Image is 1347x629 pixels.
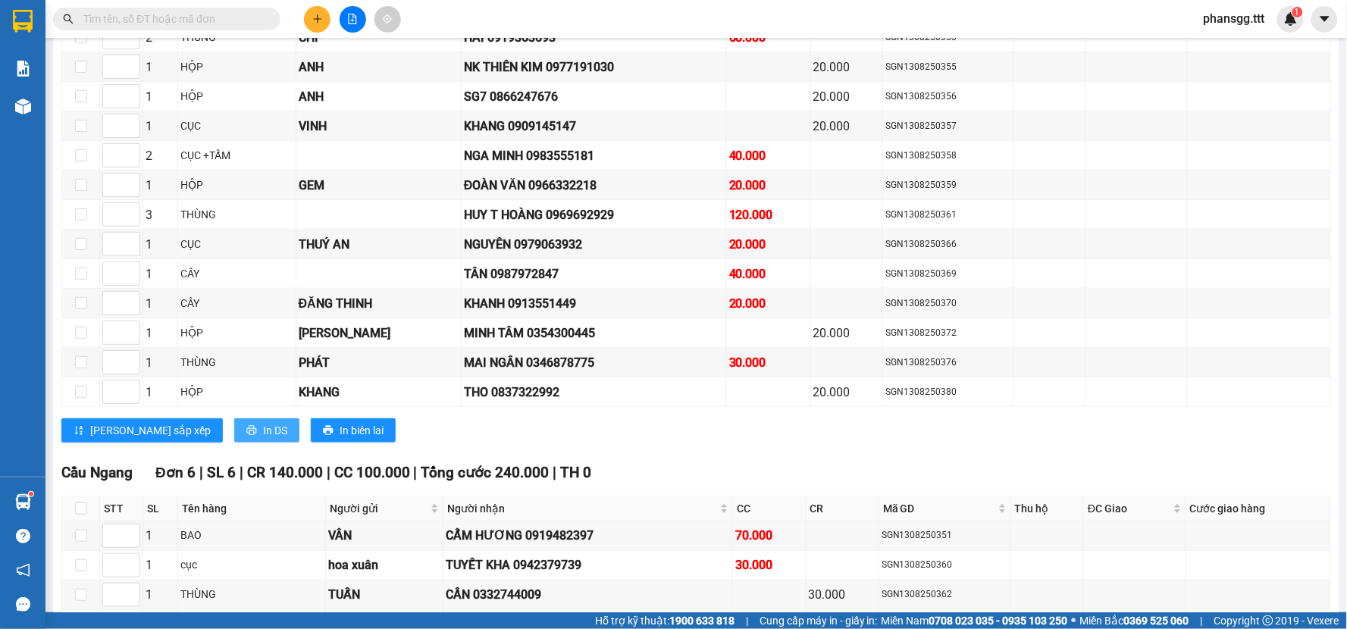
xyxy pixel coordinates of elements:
span: SL 6 [207,464,236,481]
div: 1 [146,235,175,254]
div: 20.000 [729,235,808,254]
span: | [240,464,243,481]
span: environment [87,36,99,49]
div: 1 [146,176,175,195]
div: 20.000 [813,58,881,77]
span: Cầu Ngang [61,464,133,481]
td: SGN1308250361 [883,200,1013,230]
div: SGN1308250355 [885,60,1010,74]
div: 1 [146,556,175,575]
button: printerIn biên lai [311,418,396,443]
div: [PERSON_NAME] [299,324,459,343]
div: 20.000 [813,383,881,402]
div: KHANG [299,383,459,402]
span: Người nhận [447,500,717,517]
div: cục [180,557,323,574]
th: Cước giao hàng [1186,496,1331,521]
div: KHANH 0913551449 [464,294,724,313]
b: TÂN THANH THUỶ [87,10,226,29]
span: Cung cấp máy in - giấy in: [760,612,878,629]
button: aim [374,6,401,33]
div: TUẤN [328,586,440,605]
strong: 1900 633 818 [669,615,735,627]
div: CÂY [180,295,293,311]
span: phone [87,74,99,86]
span: | [746,612,748,629]
div: THÙNG [180,206,293,223]
span: Mã GD [883,500,995,517]
div: SGN1308250361 [885,208,1010,222]
div: HỘP [180,324,293,341]
div: 30.000 [729,353,808,372]
div: 2 [146,146,175,165]
span: CC 100.000 [334,464,410,481]
span: 1 [1295,7,1300,17]
div: 1 [146,324,175,343]
span: search [63,14,74,24]
button: plus [304,6,330,33]
div: CỤC [180,236,293,252]
td: SGN1308250370 [883,289,1013,318]
span: copyright [1263,615,1273,626]
td: SGN1308250356 [883,82,1013,111]
div: 20.000 [813,324,881,343]
button: sort-ascending[PERSON_NAME] sắp xếp [61,418,223,443]
div: SGN1308250359 [885,178,1010,192]
td: SGN1308250369 [883,259,1013,289]
img: logo-vxr [13,10,33,33]
div: ĐĂNG THINH [299,294,459,313]
span: Đơn 6 [155,464,196,481]
div: HỘP [180,177,293,193]
div: KHANG 0909145147 [464,117,724,136]
div: NGUYÊN 0979063932 [464,235,724,254]
div: SGN1308250372 [885,326,1010,340]
td: SGN1308250360 [879,551,1011,580]
div: HỘP [180,88,293,105]
th: STT [100,496,143,521]
div: TÂN 0987972847 [464,264,724,283]
span: ĐC Giao [1088,500,1170,517]
span: Hỗ trợ kỹ thuật: [595,612,735,629]
td: SGN1308250376 [883,348,1013,377]
div: 3 [146,205,175,224]
div: 20.000 [813,87,881,106]
td: SGN1308250355 [883,52,1013,82]
span: | [327,464,330,481]
span: file-add [347,14,358,24]
td: SGN1308250372 [883,318,1013,348]
span: CR 140.000 [247,464,323,481]
div: hoa xuân [328,556,440,575]
div: 1 [146,586,175,605]
span: caret-down [1318,12,1332,26]
div: BAO [180,527,323,544]
div: MAI NGÂN 0346878775 [464,353,724,372]
div: 40.000 [729,146,808,165]
span: Miền Bắc [1080,612,1189,629]
span: In biên lai [340,422,384,439]
span: printer [323,425,334,437]
div: 70.000 [735,527,803,546]
div: NGA MINH 0983555181 [464,146,724,165]
span: [PERSON_NAME] sắp xếp [90,422,211,439]
div: SGN1308250380 [885,385,1010,399]
td: SGN1308250366 [883,230,1013,259]
sup: 1 [1292,7,1303,17]
button: caret-down [1311,6,1338,33]
div: ANH [299,87,459,106]
span: Người gửi [330,500,428,517]
div: SG7 0866247676 [464,87,724,106]
th: CC [733,496,806,521]
div: 1 [146,87,175,106]
div: 30.000 [735,556,803,575]
div: SGN1308250376 [885,355,1010,370]
div: SGN1308250369 [885,267,1010,281]
div: SGN1308250357 [885,119,1010,133]
span: phansgg.ttt [1192,9,1277,28]
div: THO 0837322992 [464,383,724,402]
span: | [199,464,203,481]
div: 120.000 [729,205,808,224]
div: NK THIÊN KIM 0977191030 [464,58,724,77]
div: GEM [299,176,459,195]
div: THÙNG [180,587,323,603]
sup: 1 [29,492,33,496]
